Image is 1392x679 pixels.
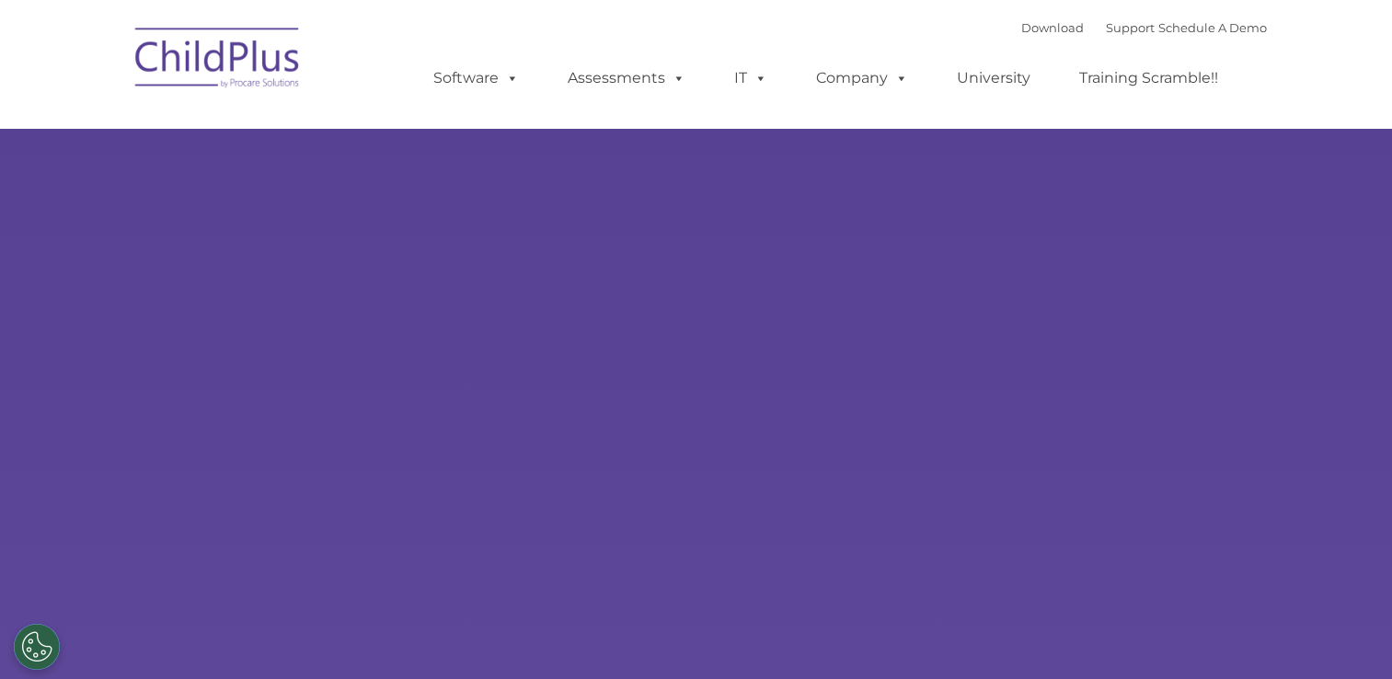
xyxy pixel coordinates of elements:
a: Company [798,60,926,97]
a: Assessments [549,60,704,97]
a: University [938,60,1049,97]
button: Cookies Settings [14,624,60,670]
img: ChildPlus by Procare Solutions [126,15,310,107]
a: Schedule A Demo [1158,20,1267,35]
a: Support [1106,20,1155,35]
a: Training Scramble!! [1061,60,1237,97]
a: IT [716,60,786,97]
font: | [1021,20,1267,35]
a: Software [415,60,537,97]
a: Download [1021,20,1084,35]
